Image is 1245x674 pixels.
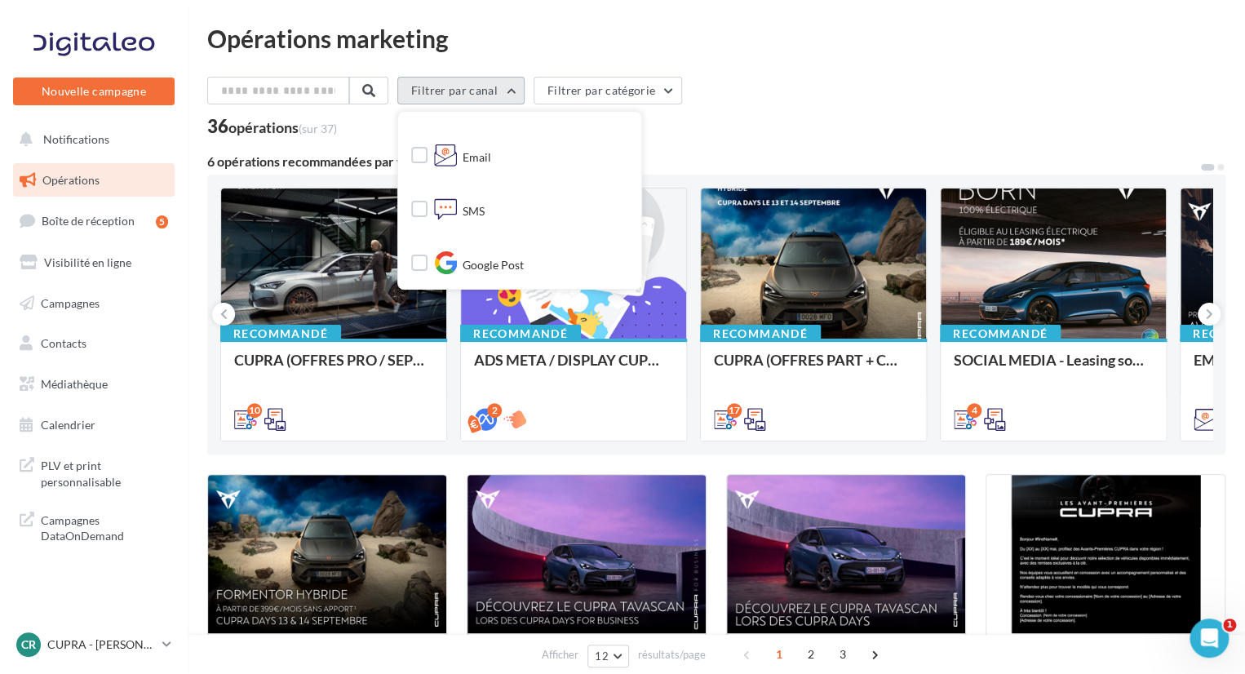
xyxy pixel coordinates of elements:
span: 1 [766,641,792,667]
div: 6 opérations recommandées par votre enseigne [207,155,1199,168]
button: Nouvelle campagne [13,78,175,105]
span: Notifications [43,132,109,146]
span: (sur 37) [299,122,337,135]
div: opérations [228,120,337,135]
div: SOCIAL MEDIA - Leasing social électrique - CUPRA Born [954,352,1153,384]
button: 12 [587,645,629,667]
div: 36 [207,118,337,135]
span: 1 [1223,619,1236,632]
p: CUPRA - [PERSON_NAME] [47,636,156,653]
div: 4 [967,403,981,418]
a: Calendrier [10,408,178,442]
div: 17 [727,403,742,418]
a: Contacts [10,326,178,361]
a: Médiathèque [10,367,178,401]
div: ADS META / DISPLAY CUPRA DAYS Septembre 2025 [474,352,673,384]
span: Visibilité en ligne [44,255,131,269]
iframe: Intercom live chat [1190,619,1229,658]
div: 10 [247,403,262,418]
div: 2 [487,403,502,418]
a: Campagnes [10,286,178,321]
div: Recommandé [940,325,1061,343]
button: Filtrer par canal [397,77,525,104]
span: Google Post [463,257,524,273]
span: Email [463,149,491,166]
a: CR CUPRA - [PERSON_NAME] [13,629,175,660]
div: Opérations marketing [207,26,1225,51]
span: 2 [798,641,824,667]
span: Calendrier [41,418,95,432]
button: Notifications [10,122,171,157]
span: Opérations [42,173,100,187]
div: 5 [156,215,168,228]
span: Boîte de réception [42,214,135,228]
a: Campagnes DataOnDemand [10,503,178,551]
span: 12 [595,650,609,663]
span: PLV et print personnalisable [41,455,168,490]
span: Afficher [542,647,578,663]
span: Contacts [41,336,86,350]
div: CUPRA (OFFRES PART + CUPRA DAYS / SEPT) - SOCIAL MEDIA [714,352,913,384]
span: Campagnes [41,295,100,309]
a: PLV et print personnalisable [10,448,178,496]
div: Recommandé [220,325,341,343]
div: Recommandé [700,325,821,343]
span: SMS [463,203,485,219]
div: CUPRA (OFFRES PRO / SEPT) - SOCIAL MEDIA [234,352,433,384]
div: Recommandé [460,325,581,343]
span: CR [21,636,36,653]
span: Campagnes DataOnDemand [41,509,168,544]
a: Opérations [10,163,178,197]
a: Visibilité en ligne [10,246,178,280]
span: résultats/page [638,647,706,663]
a: Boîte de réception5 [10,203,178,238]
button: Filtrer par catégorie [534,77,682,104]
span: 3 [830,641,856,667]
span: Médiathèque [41,377,108,391]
